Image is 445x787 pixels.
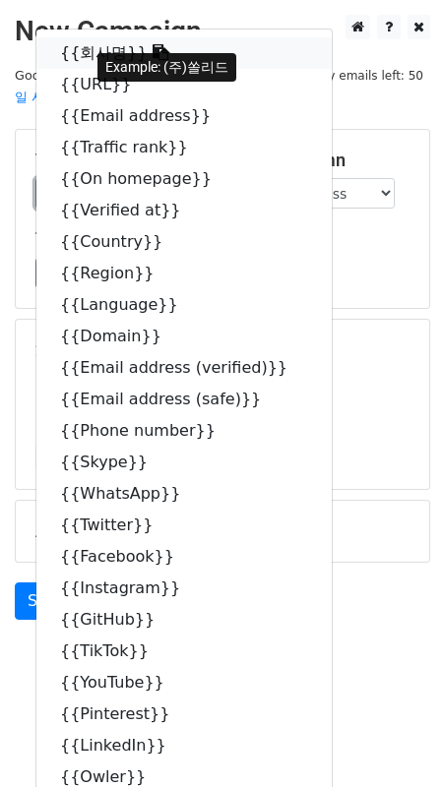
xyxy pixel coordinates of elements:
[36,163,332,195] a: {{On homepage}}
[36,510,332,541] a: {{Twitter}}
[36,384,332,415] a: {{Email address (safe)}}
[36,37,332,69] a: {{회사명}}
[36,478,332,510] a: {{WhatsApp}}
[36,604,332,636] a: {{GitHub}}
[36,321,332,352] a: {{Domain}}
[36,730,332,761] a: {{LinkedIn}}
[36,226,332,258] a: {{Country}}
[36,573,332,604] a: {{Instagram}}
[347,693,445,787] iframe: Chat Widget
[298,65,430,87] span: Daily emails left: 50
[36,69,332,100] a: {{URL}}
[36,447,332,478] a: {{Skype}}
[298,68,430,83] a: Daily emails left: 50
[15,68,294,105] small: Google Sheet:
[97,53,236,82] div: Example: (주)쏠리드
[36,352,332,384] a: {{Email address (verified)}}
[36,698,332,730] a: {{Pinterest}}
[36,636,332,667] a: {{TikTok}}
[36,132,332,163] a: {{Traffic rank}}
[36,100,332,132] a: {{Email address}}
[36,195,332,226] a: {{Verified at}}
[15,15,430,48] h2: New Campaign
[36,258,332,289] a: {{Region}}
[36,289,332,321] a: {{Language}}
[36,415,332,447] a: {{Phone number}}
[15,582,80,620] a: Send
[36,667,332,698] a: {{YouTube}}
[36,541,332,573] a: {{Facebook}}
